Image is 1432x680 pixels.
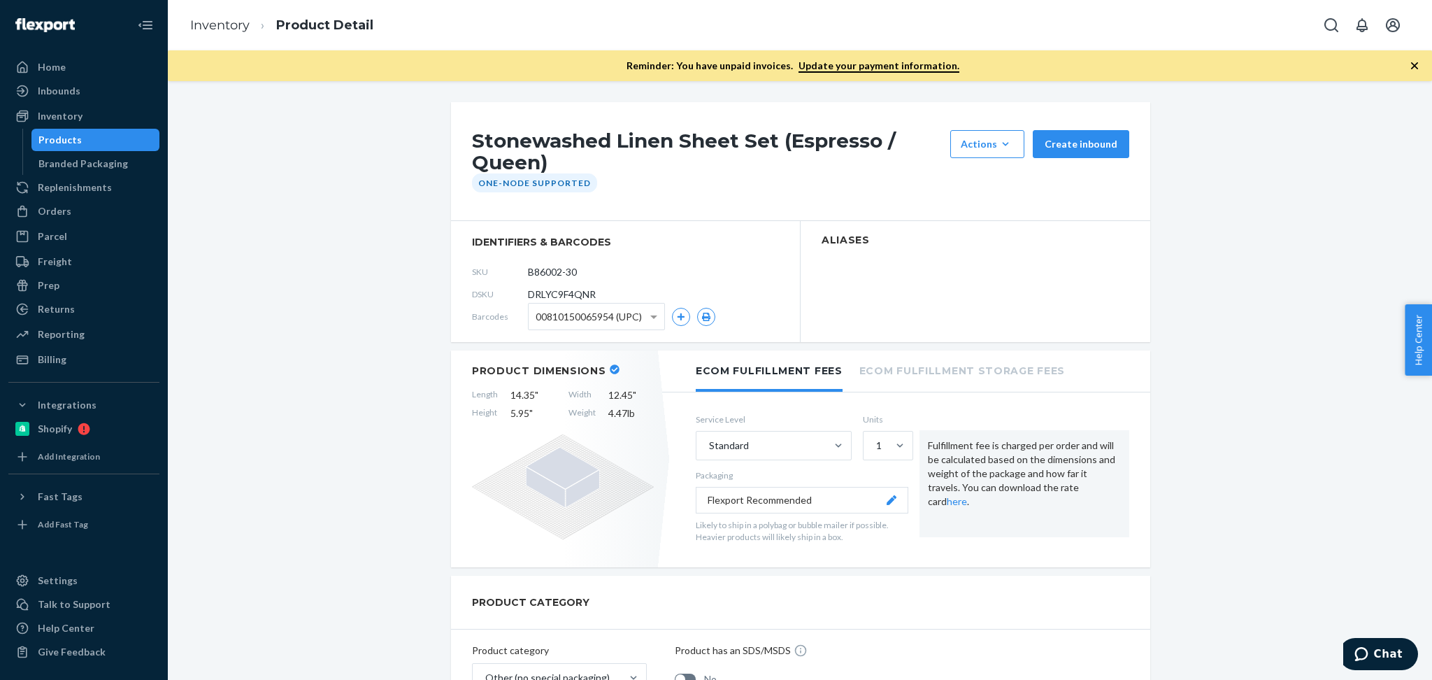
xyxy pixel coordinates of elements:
[38,490,83,504] div: Fast Tags
[528,288,596,302] span: DRLYC9F4QNR
[799,59,959,73] a: Update your payment information.
[510,406,556,420] span: 5.95
[568,406,596,420] span: Weight
[1343,638,1418,673] iframe: Opens a widget where you can chat to one of our agents
[8,394,159,416] button: Integrations
[38,574,78,588] div: Settings
[38,278,59,292] div: Prep
[38,518,88,530] div: Add Fast Tag
[472,173,597,192] div: One-Node Supported
[38,84,80,98] div: Inbounds
[31,153,160,175] a: Branded Packaging
[708,439,709,453] input: Standard
[472,235,779,249] span: identifiers & barcodes
[472,406,498,420] span: Height
[626,59,959,73] p: Reminder: You have unpaid invoices.
[38,621,94,635] div: Help Center
[38,180,112,194] div: Replenishments
[961,137,1014,151] div: Actions
[38,451,100,462] div: Add Integration
[1405,304,1432,376] button: Help Center
[875,439,876,453] input: 1
[8,513,159,536] a: Add Fast Tag
[190,17,250,33] a: Inventory
[38,255,72,269] div: Freight
[38,229,67,243] div: Parcel
[472,130,943,173] h1: Stonewashed Linen Sheet Set (Espresso / Queen)
[38,60,66,74] div: Home
[510,388,556,402] span: 14.35
[529,407,533,419] span: "
[608,388,654,402] span: 12.45
[179,5,385,46] ol: breadcrumbs
[947,495,967,507] a: here
[472,288,528,300] span: DSKU
[8,593,159,616] button: Talk to Support
[38,597,110,611] div: Talk to Support
[8,569,159,592] a: Settings
[38,302,75,316] div: Returns
[1348,11,1376,39] button: Open notifications
[675,644,791,658] p: Product has an SDS/MSDS
[1379,11,1407,39] button: Open account menu
[863,413,908,425] label: Units
[8,80,159,102] a: Inbounds
[919,430,1129,538] div: Fulfillment fee is charged per order and will be calculated based on the dimensions and weight of...
[38,157,128,171] div: Branded Packaging
[8,298,159,320] a: Returns
[1033,130,1129,158] button: Create inbound
[31,129,160,151] a: Products
[472,364,606,377] h2: Product Dimensions
[8,274,159,297] a: Prep
[472,311,528,323] span: Barcodes
[822,235,1129,246] h2: Aliases
[1317,11,1345,39] button: Open Search Box
[131,11,159,39] button: Close Navigation
[568,388,596,402] span: Width
[8,225,159,248] a: Parcel
[8,200,159,222] a: Orders
[472,388,498,402] span: Length
[8,486,159,508] button: Fast Tags
[472,590,589,615] h2: PRODUCT CATEGORY
[709,439,749,453] div: Standard
[696,413,852,425] label: Service Level
[536,305,642,329] span: 00810150065954 (UPC)
[859,350,1065,389] li: Ecom Fulfillment Storage Fees
[696,487,908,513] button: Flexport Recommended
[8,250,159,273] a: Freight
[276,17,373,33] a: Product Detail
[696,469,908,481] p: Packaging
[8,105,159,127] a: Inventory
[8,641,159,663] button: Give Feedback
[876,439,882,453] div: 1
[8,446,159,468] a: Add Integration
[472,266,528,278] span: SKU
[38,422,72,436] div: Shopify
[8,176,159,199] a: Replenishments
[38,133,82,147] div: Products
[608,406,654,420] span: 4.47 lb
[38,327,85,341] div: Reporting
[38,398,96,412] div: Integrations
[696,519,908,543] p: Likely to ship in a polybag or bubble mailer if possible. Heavier products will likely ship in a ...
[8,323,159,346] a: Reporting
[8,348,159,371] a: Billing
[8,56,159,78] a: Home
[696,350,843,392] li: Ecom Fulfillment Fees
[8,617,159,639] a: Help Center
[472,644,647,658] p: Product category
[38,109,83,123] div: Inventory
[38,645,106,659] div: Give Feedback
[15,18,75,32] img: Flexport logo
[950,130,1024,158] button: Actions
[38,204,71,218] div: Orders
[633,389,636,401] span: "
[8,418,159,440] a: Shopify
[535,389,538,401] span: "
[38,353,66,367] div: Billing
